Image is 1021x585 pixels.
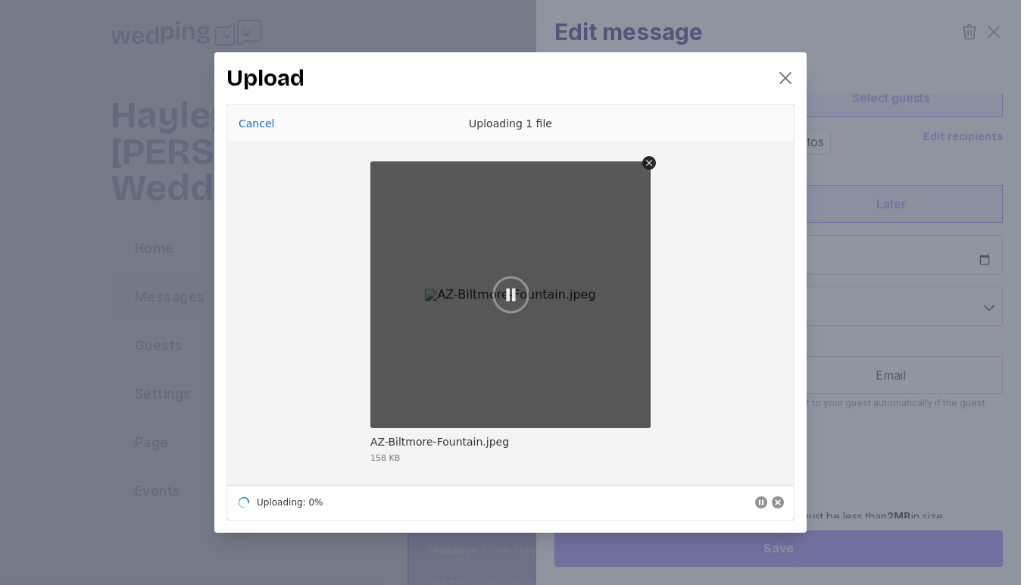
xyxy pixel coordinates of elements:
button: Remove file [642,156,656,170]
button: Cancel [234,113,279,134]
div: AZ-Biltmore-Fountain.jpeg [370,435,509,450]
button: Cancel [772,496,784,508]
div: Uploading [227,485,326,520]
button: Pause [755,496,767,508]
div: Uploading 1 file [397,105,624,142]
h1: Upload [226,64,304,92]
div: Uppy Dashboard [226,104,795,521]
button: Pause upload [490,274,532,316]
div: 158 KB [370,454,400,462]
div: Uploading: 0% [257,498,323,507]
